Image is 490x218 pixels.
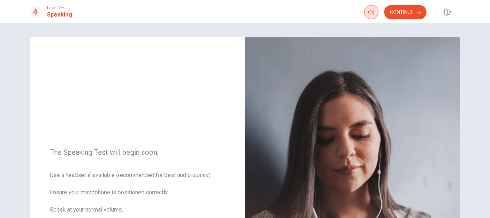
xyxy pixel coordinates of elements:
[47,10,72,19] h1: Speaking
[50,148,225,157] span: The Speaking Test will begin soon.
[47,5,72,10] span: Level Test
[384,5,427,19] button: Continue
